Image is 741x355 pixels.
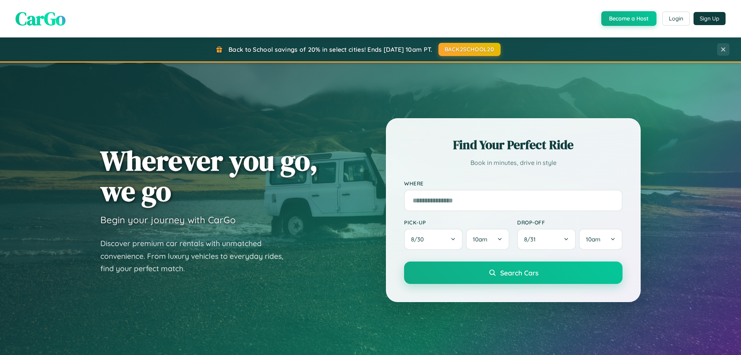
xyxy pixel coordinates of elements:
button: Become a Host [601,11,656,26]
button: 10am [466,229,509,250]
h1: Wherever you go, we go [100,145,318,206]
span: 8 / 30 [411,236,428,243]
button: Login [662,12,690,25]
p: Discover premium car rentals with unmatched convenience. From luxury vehicles to everyday rides, ... [100,237,293,275]
button: Sign Up [694,12,726,25]
span: 10am [473,236,487,243]
button: 8/31 [517,229,576,250]
h3: Begin your journey with CarGo [100,214,236,226]
button: 10am [579,229,623,250]
h2: Find Your Perfect Ride [404,136,623,153]
label: Pick-up [404,219,509,226]
span: Search Cars [500,268,538,277]
span: 8 / 31 [524,236,540,243]
span: CarGo [15,6,66,31]
button: 8/30 [404,229,463,250]
span: 10am [586,236,601,243]
button: BACK2SCHOOL20 [438,43,501,56]
p: Book in minutes, drive in style [404,157,623,168]
button: Search Cars [404,262,623,284]
label: Where [404,180,623,187]
span: Back to School savings of 20% in select cities! Ends [DATE] 10am PT. [228,46,432,53]
label: Drop-off [517,219,623,226]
